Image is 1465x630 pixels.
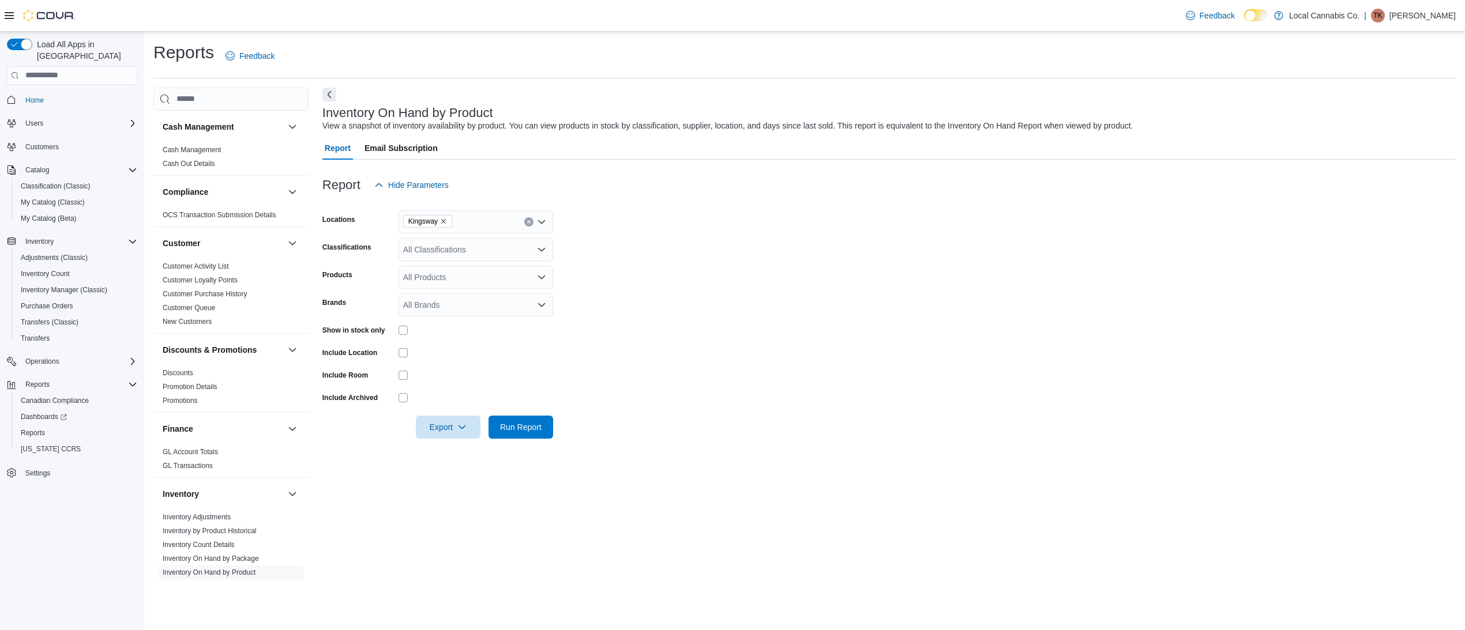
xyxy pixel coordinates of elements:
span: Reports [21,428,45,437]
a: Promotion Details [163,383,217,391]
span: Home [25,96,44,105]
span: OCS Transaction Submission Details [163,210,276,220]
span: Inventory On Hand by Package [163,554,259,563]
span: Catalog [25,165,49,175]
div: Cash Management [153,143,309,175]
img: Cova [23,10,75,21]
button: Finance [286,422,299,436]
a: Promotions [163,397,198,405]
button: Settings [2,464,142,481]
button: Catalog [2,162,142,178]
h3: Cash Management [163,121,234,133]
span: Dashboards [16,410,137,424]
a: Cash Management [163,146,221,154]
button: My Catalog (Classic) [12,194,142,210]
button: Users [21,116,48,130]
label: Brands [322,298,346,307]
button: Reports [2,376,142,393]
a: Feedback [1181,4,1239,27]
a: Feedback [221,44,279,67]
span: Feedback [239,50,275,62]
button: Remove Kingsway from selection in this group [440,218,447,225]
span: My Catalog (Classic) [21,198,85,207]
span: Transfers [16,331,137,345]
span: Washington CCRS [16,442,137,456]
button: Inventory [163,488,283,500]
button: Cash Management [163,121,283,133]
h3: Report [322,178,360,192]
span: Canadian Compliance [16,394,137,408]
button: Reports [21,378,54,391]
button: Purchase Orders [12,298,142,314]
span: Catalog [21,163,137,177]
span: Adjustments (Classic) [16,251,137,265]
span: Transfers (Classic) [21,318,78,327]
button: Hide Parameters [370,173,453,197]
span: Inventory by Product Historical [163,526,257,535]
span: Promotion Details [163,382,217,391]
span: Dark Mode [1244,21,1245,22]
a: Cash Out Details [163,160,215,168]
span: Classification (Classic) [16,179,137,193]
a: Transfers (Classic) [16,315,83,329]
a: Dashboards [12,409,142,425]
span: Inventory Transactions [163,582,232,591]
button: Finance [163,423,283,435]
button: Transfers [12,330,142,346]
span: Settings [25,469,50,478]
span: Hide Parameters [388,179,449,191]
button: Canadian Compliance [12,393,142,409]
span: Purchase Orders [16,299,137,313]
a: Inventory Adjustments [163,513,231,521]
span: My Catalog (Beta) [16,212,137,225]
h3: Discounts & Promotions [163,344,257,356]
a: Settings [21,466,55,480]
span: Adjustments (Classic) [21,253,88,262]
button: Operations [21,354,64,368]
label: Locations [322,215,355,224]
span: Load All Apps in [GEOGRAPHIC_DATA] [32,39,137,62]
span: Dashboards [21,412,67,421]
span: Customers [25,142,59,152]
a: Purchase Orders [16,299,78,313]
span: Operations [21,354,137,368]
button: Export [416,416,480,439]
span: My Catalog (Beta) [21,214,77,223]
span: Run Report [500,421,542,433]
a: Customer Loyalty Points [163,276,238,284]
button: Inventory [21,235,58,248]
a: Transfers [16,331,54,345]
a: Inventory by Product Historical [163,527,257,535]
span: Cash Out Details [163,159,215,168]
div: Compliance [153,208,309,227]
span: Reports [25,380,50,389]
button: Next [322,88,336,101]
span: Export [423,416,474,439]
span: Settings [21,465,137,480]
span: My Catalog (Classic) [16,195,137,209]
a: GL Account Totals [163,448,218,456]
input: Dark Mode [1244,9,1268,21]
span: Canadian Compliance [21,396,89,405]
button: Inventory [286,487,299,501]
a: Inventory Manager (Classic) [16,283,112,297]
span: Inventory [21,235,137,248]
p: Local Cannabis Co. [1289,9,1359,22]
h1: Reports [153,41,214,64]
span: Feedback [1200,10,1235,21]
span: Kingsway [408,216,438,227]
a: Reports [16,426,50,440]
span: Customer Loyalty Points [163,276,238,285]
a: Discounts [163,369,193,377]
button: Inventory Manager (Classic) [12,282,142,298]
span: Users [25,119,43,128]
h3: Finance [163,423,193,435]
h3: Inventory On Hand by Product [322,106,493,120]
a: Inventory On Hand by Package [163,554,259,563]
button: Compliance [163,186,283,198]
span: Inventory Manager (Classic) [16,283,137,297]
a: Customer Purchase History [163,290,247,298]
button: Home [2,92,142,108]
button: Open list of options [537,300,546,310]
a: Dashboards [16,410,72,424]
